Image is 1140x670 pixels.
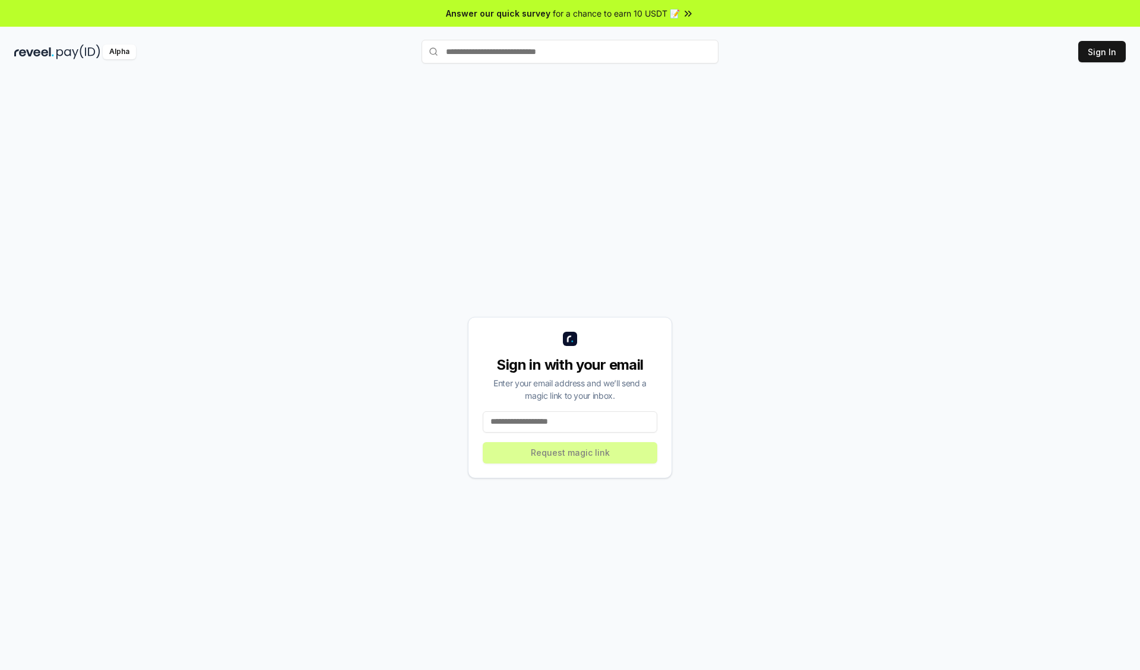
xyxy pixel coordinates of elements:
span: Answer our quick survey [446,7,550,20]
div: Sign in with your email [483,355,657,374]
img: reveel_dark [14,45,54,59]
div: Enter your email address and we’ll send a magic link to your inbox. [483,377,657,402]
button: Sign In [1078,41,1126,62]
img: pay_id [56,45,100,59]
img: logo_small [563,332,577,346]
div: Alpha [103,45,136,59]
span: for a chance to earn 10 USDT 📝 [553,7,680,20]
